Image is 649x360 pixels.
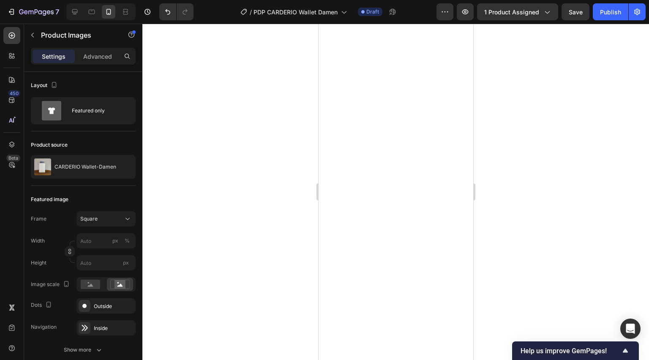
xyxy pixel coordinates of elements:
[42,52,65,61] p: Settings
[110,236,120,246] button: %
[620,319,641,339] div: Open Intercom Messenger
[83,52,112,61] p: Advanced
[94,325,134,332] div: Inside
[112,237,118,245] div: px
[31,215,46,223] label: Frame
[55,164,116,170] p: CARDERIO Wallet-Damen
[521,346,630,356] button: Show survey - Help us improve GemPages!
[31,196,68,203] div: Featured image
[123,259,129,266] span: px
[31,279,71,290] div: Image scale
[31,342,136,357] button: Show more
[34,158,51,175] img: product feature img
[600,8,621,16] div: Publish
[484,8,539,16] span: 1 product assigned
[72,101,123,120] div: Featured only
[80,215,98,223] span: Square
[366,8,379,16] span: Draft
[3,3,63,20] button: 7
[55,7,59,17] p: 7
[31,259,46,267] label: Height
[76,233,136,248] input: px%
[250,8,252,16] span: /
[31,80,59,91] div: Layout
[254,8,338,16] span: PDP CARDERIO Wallet Damen
[8,90,20,97] div: 450
[125,237,130,245] div: %
[76,255,136,270] input: px
[569,8,583,16] span: Save
[521,347,620,355] span: Help us improve GemPages!
[562,3,589,20] button: Save
[94,303,134,310] div: Outside
[31,141,68,149] div: Product source
[31,237,45,245] label: Width
[31,300,54,311] div: Dots
[6,155,20,161] div: Beta
[159,3,194,20] div: Undo/Redo
[593,3,628,20] button: Publish
[477,3,558,20] button: 1 product assigned
[122,236,132,246] button: px
[76,211,136,226] button: Square
[31,323,57,331] div: Navigation
[319,24,473,360] iframe: Design area
[64,346,103,354] div: Show more
[41,30,113,40] p: Product Images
